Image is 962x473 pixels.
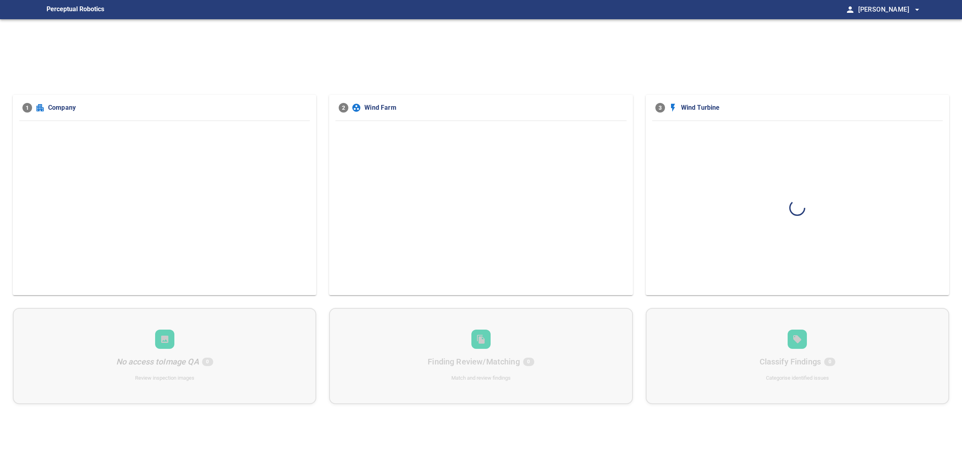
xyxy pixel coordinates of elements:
[858,4,922,15] span: [PERSON_NAME]
[339,103,348,113] span: 2
[855,2,922,18] button: [PERSON_NAME]
[655,103,665,113] span: 3
[22,103,32,113] span: 1
[46,3,104,16] figcaption: Perceptual Robotics
[681,103,940,113] span: Wind Turbine
[845,5,855,14] span: person
[48,103,307,113] span: Company
[912,5,922,14] span: arrow_drop_down
[364,103,623,113] span: Wind Farm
